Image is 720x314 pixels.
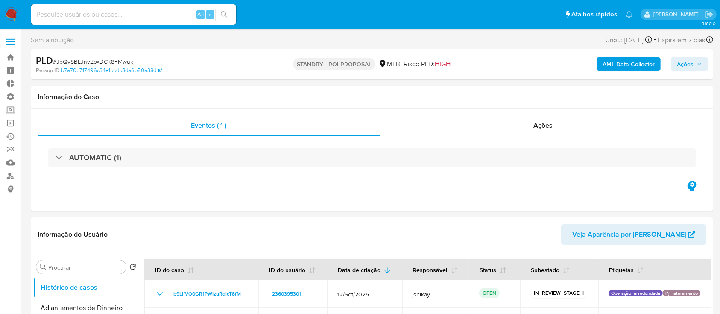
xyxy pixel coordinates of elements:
[48,264,123,271] input: Procurar
[561,224,706,245] button: Veja Aparência por [PERSON_NAME]
[597,57,661,71] button: AML Data Collector
[671,57,708,71] button: Ações
[654,34,656,46] span: -
[603,57,655,71] b: AML Data Collector
[191,120,227,130] span: Eventos ( 1 )
[129,264,136,273] button: Retornar ao pedido padrão
[605,34,652,46] div: Criou: [DATE]
[31,35,74,45] span: Sem atribuição
[571,10,617,19] span: Atalhos rápidos
[38,93,706,101] h1: Informação do Caso
[53,57,136,66] span: # JpQvSBLJnvZoxDCK8FMwukjl
[404,59,451,69] span: Risco PLD:
[534,120,553,130] span: Ações
[658,35,705,45] span: Expira em 7 dias
[572,224,686,245] span: Veja Aparência por [PERSON_NAME]
[626,11,633,18] a: Notificações
[435,59,451,69] span: HIGH
[209,10,211,18] span: s
[215,9,233,21] button: search-icon
[677,57,694,71] span: Ações
[378,59,400,69] div: MLB
[33,277,140,298] button: Histórico de casos
[197,10,204,18] span: Alt
[69,153,121,162] h3: AUTOMATIC (1)
[40,264,47,270] button: Procurar
[653,10,702,18] p: adriano.brito@mercadolivre.com
[31,9,236,20] input: Pesquise usuários ou casos...
[36,53,53,67] b: PLD
[705,10,714,19] a: Sair
[48,148,696,167] div: AUTOMATIC (1)
[36,67,59,74] b: Person ID
[61,67,162,74] a: b7a70b717496c34e1bbdb8da6b50a38d
[293,58,375,70] p: STANDBY - ROI PROPOSAL
[38,230,108,239] h1: Informação do Usuário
